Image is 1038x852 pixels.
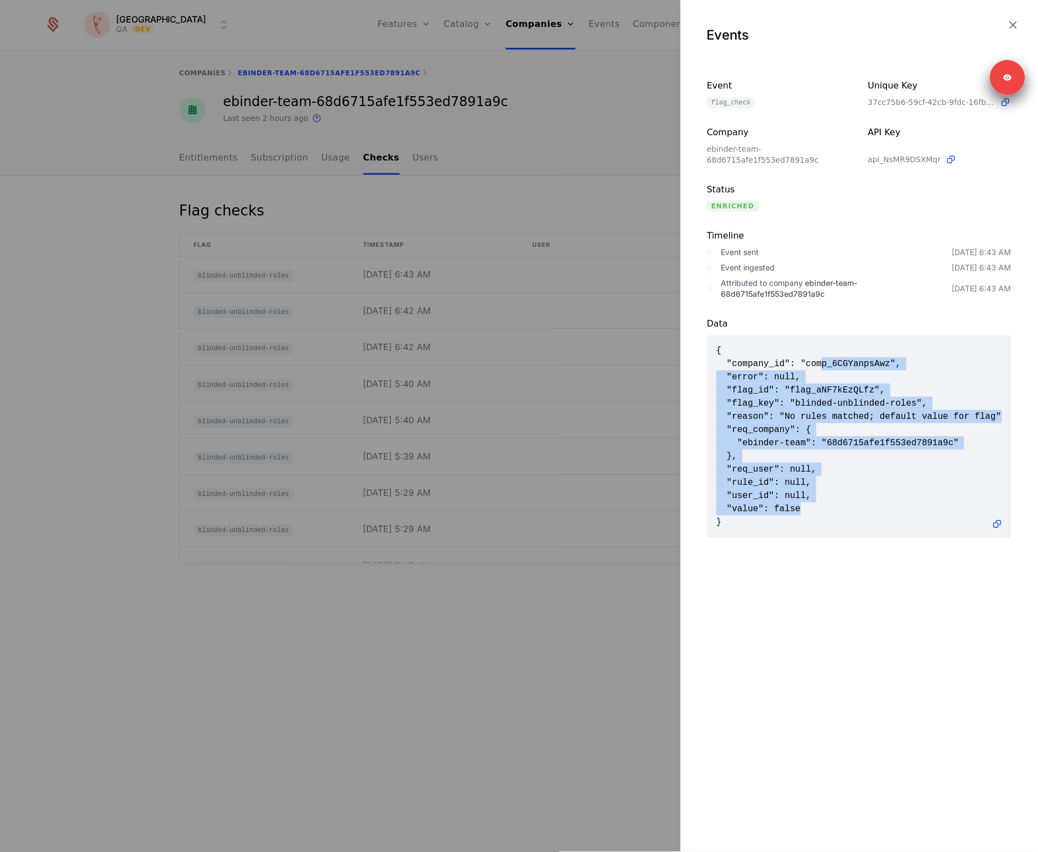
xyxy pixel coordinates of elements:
[707,201,759,212] span: enriched
[721,247,952,258] div: Event sent
[707,143,851,165] div: ebinder-team-68d6715afe1f553ed7891a9c
[707,229,1012,242] div: Timeline
[952,247,1012,258] div: [DATE] 6:43 AM
[868,154,941,165] span: api_NsMR9DSXMqr
[707,317,1012,330] div: Data
[707,26,1012,44] div: Events
[707,79,851,93] div: Event
[721,278,952,300] div: Attributed to company
[716,344,1002,529] span: { "company_id": "comp_6CGYanpsAwz", "error": null, "flag_id": "flag_aNF7kEzQLfz", "flag_key": "bl...
[707,126,851,139] div: Company
[868,97,996,108] span: 37cc75b6-59cf-42cb-9fdc-16fbe4531f16
[868,79,1012,92] div: Unique Key
[707,183,851,196] div: Status
[952,262,1012,273] div: [DATE] 6:43 AM
[721,262,952,273] div: Event ingested
[868,126,1012,150] div: API Key
[721,278,858,298] span: ebinder-team-68d6715afe1f553ed7891a9c
[707,97,755,108] span: flag_check
[952,283,1012,294] div: [DATE] 6:43 AM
